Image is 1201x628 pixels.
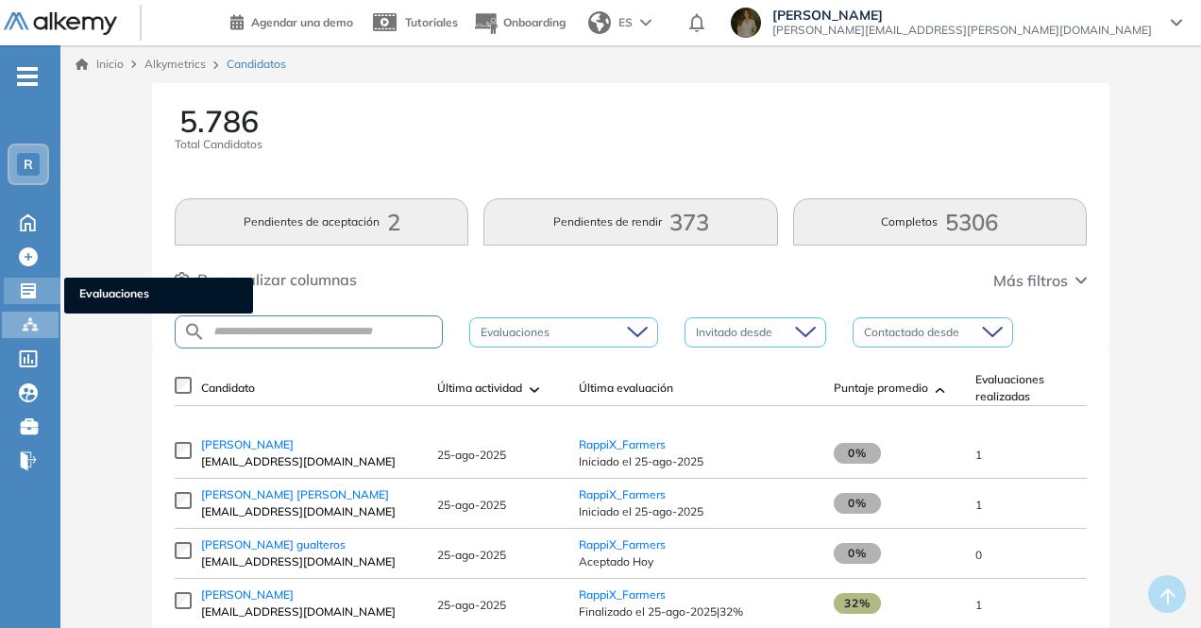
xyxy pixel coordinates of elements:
span: [PERSON_NAME] [201,437,294,451]
span: [EMAIL_ADDRESS][DOMAIN_NAME] [201,503,418,520]
span: Onboarding [503,15,566,29]
span: Aceptado Hoy [579,553,815,570]
span: Personalizar columnas [197,268,357,291]
a: [PERSON_NAME] gualteros [201,536,418,553]
span: Candidatos [227,56,286,73]
span: [PERSON_NAME] [772,8,1152,23]
span: R [24,157,33,172]
img: arrow [640,19,651,26]
button: Completos5306 [793,198,1087,246]
a: RappiX_Farmers [579,537,666,552]
img: [missing "en.ARROW_ALT" translation] [530,387,539,393]
span: 25-ago-2025 [437,548,506,562]
span: Iniciado el 25-ago-2025 [579,453,815,470]
span: 32% [834,593,881,614]
button: Pendientes de aceptación2 [175,198,468,246]
a: RappiX_Farmers [579,487,666,501]
span: 0% [834,543,881,564]
button: Pendientes de rendir373 [483,198,777,246]
span: ES [618,14,633,31]
span: [PERSON_NAME] [PERSON_NAME] [201,487,389,501]
button: Personalizar columnas [175,268,357,291]
span: Candidato [201,380,255,397]
span: Última actividad [437,380,522,397]
a: Agendar una demo [230,9,353,32]
a: [PERSON_NAME] [201,586,418,603]
span: 1 [975,498,982,512]
img: Logo [4,12,117,36]
span: Total Candidatos [175,136,262,153]
span: [PERSON_NAME] gualteros [201,537,346,552]
button: Más filtros [993,269,1087,292]
span: 5.786 [179,106,259,136]
span: 0% [834,443,881,464]
span: [EMAIL_ADDRESS][DOMAIN_NAME] [201,553,418,570]
span: Iniciado el 25-ago-2025 [579,503,815,520]
img: [missing "en.ARROW_ALT" translation] [936,387,945,393]
span: [EMAIL_ADDRESS][DOMAIN_NAME] [201,453,418,470]
img: world [588,11,611,34]
span: [EMAIL_ADDRESS][DOMAIN_NAME] [201,603,418,620]
span: 0% [834,493,881,514]
span: [PERSON_NAME] [201,587,294,602]
span: [PERSON_NAME][EMAIL_ADDRESS][PERSON_NAME][DOMAIN_NAME] [772,23,1152,38]
span: Puntaje promedio [834,380,928,397]
span: Alkymetrics [144,57,206,71]
span: Finalizado el 25-ago-2025 | 32% [579,603,815,620]
span: 0 [975,548,982,562]
span: Agendar una demo [251,15,353,29]
a: Inicio [76,56,124,73]
span: Más filtros [993,269,1068,292]
span: Evaluaciones realizadas [975,371,1081,405]
span: 1 [975,448,982,462]
img: SEARCH_ALT [183,320,206,344]
button: Onboarding [473,3,566,43]
span: 1 [975,598,982,612]
span: 25-ago-2025 [437,498,506,512]
span: Evaluaciones [79,285,238,306]
a: RappiX_Farmers [579,587,666,602]
span: 25-ago-2025 [437,448,506,462]
a: [PERSON_NAME] [201,436,418,453]
span: 25-ago-2025 [437,598,506,612]
a: [PERSON_NAME] [PERSON_NAME] [201,486,418,503]
a: RappiX_Farmers [579,437,666,451]
i: - [17,75,38,78]
span: Última evaluación [579,380,673,397]
span: Tutoriales [405,15,458,29]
